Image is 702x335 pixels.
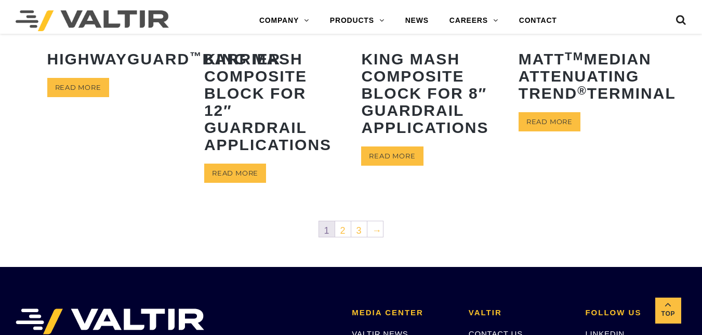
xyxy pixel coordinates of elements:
[509,10,567,31] a: CONTACT
[335,221,351,237] a: 2
[47,43,181,75] h2: HighwayGuard Barrier
[519,43,653,110] h2: MATT Median Attenuating TREND Terminal
[190,50,203,63] sup: ™
[395,10,439,31] a: NEWS
[204,43,338,161] h2: King MASH Composite Block for 12″ Guardrail Applications
[577,84,587,97] sup: ®
[319,221,335,237] span: 1
[469,309,570,317] h2: VALTIR
[519,112,580,131] a: Read more about “MATTTM Median Attenuating TREND® Terminal”
[361,146,423,166] a: Read more about “King MASH Composite Block for 8" Guardrail Applications”
[249,10,320,31] a: COMPANY
[47,220,655,241] nav: Product Pagination
[204,164,266,183] a: Read more about “King MASH Composite Block for 12" Guardrail Applications”
[16,309,204,334] img: VALTIR
[655,308,681,320] span: Top
[352,309,453,317] h2: MEDIA CENTER
[439,10,509,31] a: CAREERS
[367,221,383,237] a: →
[361,43,495,144] h2: King MASH Composite Block for 8″ Guardrail Applications
[47,78,109,97] a: Read more about “HighwayGuard™ Barrier”
[320,10,395,31] a: PRODUCTS
[351,221,367,237] a: 3
[16,10,169,31] img: Valtir
[585,309,686,317] h2: FOLLOW US
[655,298,681,324] a: Top
[565,50,584,63] sup: TM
